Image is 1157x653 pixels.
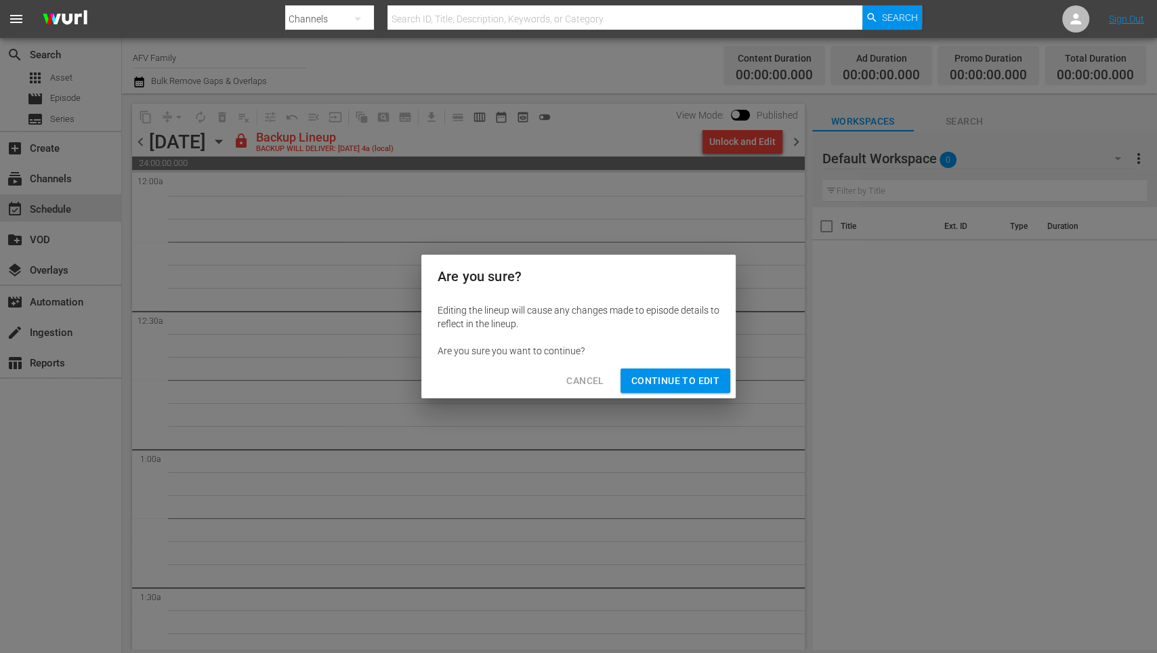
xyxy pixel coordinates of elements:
[438,303,719,331] div: Editing the lineup will cause any changes made to episode details to reflect in the lineup.
[1109,14,1144,24] a: Sign Out
[620,368,730,394] button: Continue to Edit
[8,11,24,27] span: menu
[438,344,719,358] div: Are you sure you want to continue?
[882,5,918,30] span: Search
[631,373,719,389] span: Continue to Edit
[566,373,604,389] span: Cancel
[33,3,98,35] img: ans4CAIJ8jUAAAAAAAAAAAAAAAAAAAAAAAAgQb4GAAAAAAAAAAAAAAAAAAAAAAAAJMjXAAAAAAAAAAAAAAAAAAAAAAAAgAT5G...
[438,266,719,287] h2: Are you sure?
[555,368,614,394] button: Cancel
